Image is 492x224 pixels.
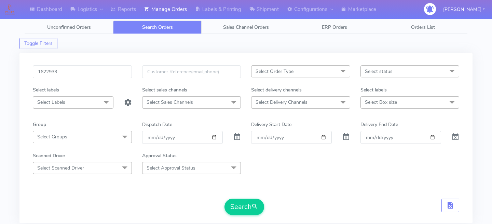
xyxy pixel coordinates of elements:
span: Select Order Type [256,68,293,75]
label: Delivery Start Date [251,121,291,128]
label: Select sales channels [142,86,187,94]
input: Order Id [33,65,132,78]
span: Select Approval Status [147,165,195,171]
span: Select Labels [37,99,65,105]
label: Dispatch Date [142,121,172,128]
label: Select delivery channels [251,86,302,94]
span: Select status [365,68,393,75]
button: [PERSON_NAME] [438,2,490,16]
span: Select Sales Channels [147,99,193,105]
label: Approval Status [142,152,177,159]
label: Select labels [33,86,59,94]
span: Unconfirmed Orders [47,24,91,30]
span: Select Groups [37,134,67,140]
span: Orders List [411,24,435,30]
button: Toggle Filters [19,38,57,49]
label: Group [33,121,46,128]
span: Select Scanned Driver [37,165,84,171]
input: Customer Reference(email,phone) [142,65,241,78]
ul: Tabs [25,21,467,34]
label: Scanned Driver [33,152,65,159]
span: Select Box size [365,99,397,105]
span: Select Delivery Channels [256,99,307,105]
label: Delivery End Date [360,121,398,128]
span: Sales Channel Orders [223,24,269,30]
span: Search Orders [142,24,173,30]
span: ERP Orders [322,24,347,30]
button: Search [224,199,264,215]
label: Select labels [360,86,387,94]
